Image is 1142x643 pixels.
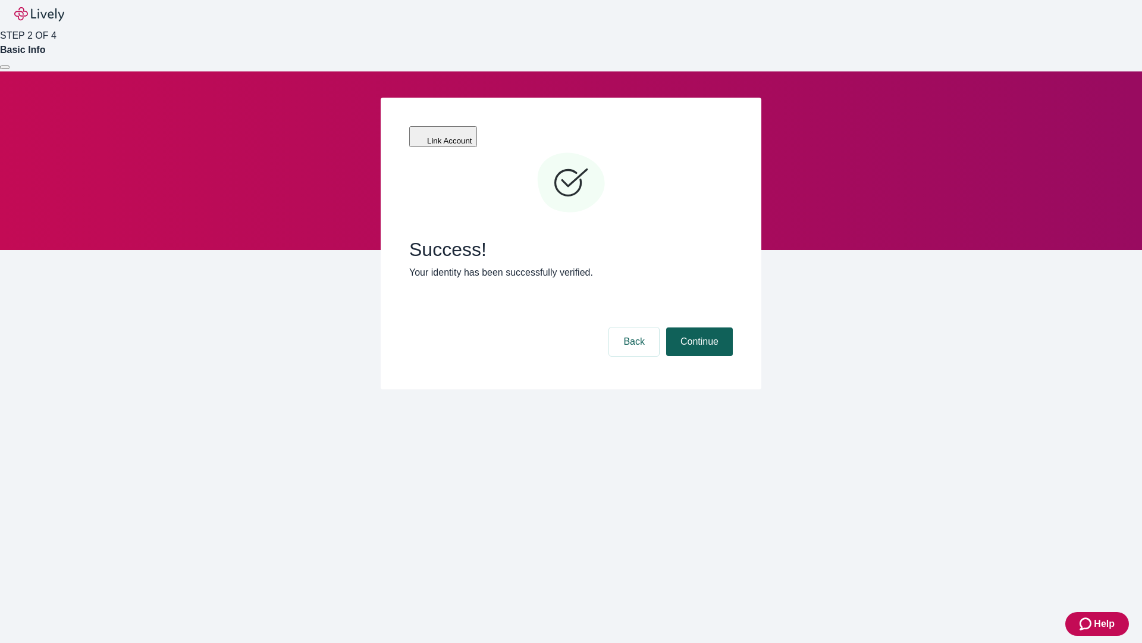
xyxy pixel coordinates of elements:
span: Help [1094,617,1115,631]
svg: Checkmark icon [535,148,607,219]
svg: Zendesk support icon [1080,617,1094,631]
button: Continue [666,327,733,356]
button: Zendesk support iconHelp [1065,612,1129,636]
p: Your identity has been successfully verified. [409,266,733,280]
img: Lively [14,7,64,21]
button: Link Account [409,126,477,147]
button: Back [609,327,659,356]
span: Success! [409,238,733,261]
